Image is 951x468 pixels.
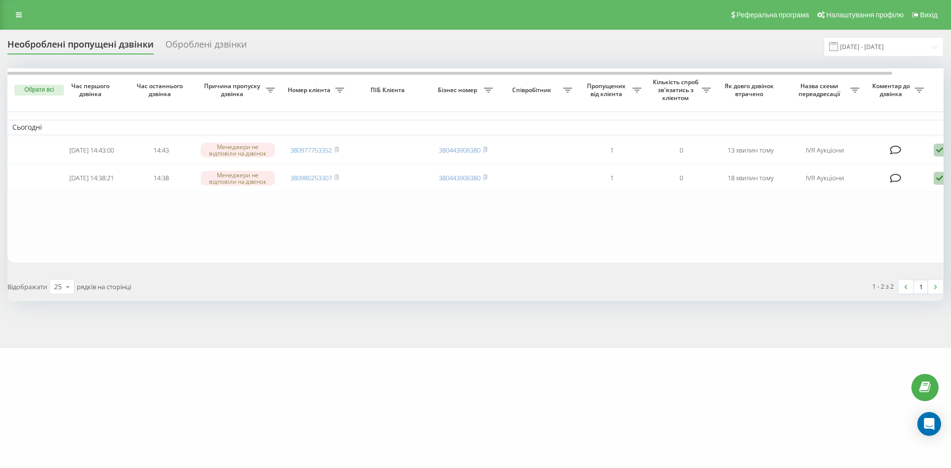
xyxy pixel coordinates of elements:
[785,165,864,191] td: IVR Аукціони
[290,173,332,182] a: 380980253307
[651,78,702,102] span: Кількість спроб зв'язатись з клієнтом
[724,82,777,98] span: Як довго дзвінок втрачено
[126,165,196,191] td: 14:38
[790,82,850,98] span: Назва схеми переадресації
[57,137,126,163] td: [DATE] 14:43:00
[290,146,332,155] a: 380977753352
[54,282,62,292] div: 25
[433,86,484,94] span: Бізнес номер
[285,86,335,94] span: Номер клієнта
[7,39,154,54] div: Необроблені пропущені дзвінки
[826,11,903,19] span: Налаштування профілю
[716,137,785,163] td: 13 хвилин тому
[737,11,809,19] span: Реферальна програма
[165,39,247,54] div: Оброблені дзвінки
[201,171,275,186] div: Менеджери не відповіли на дзвінок
[577,137,646,163] td: 1
[77,282,131,291] span: рядків на сторінці
[358,86,420,94] span: ПІБ Клієнта
[577,165,646,191] td: 1
[785,137,864,163] td: IVR Аукціони
[134,82,188,98] span: Час останнього дзвінка
[716,165,785,191] td: 18 хвилин тому
[582,82,633,98] span: Пропущених від клієнта
[917,412,941,436] div: Open Intercom Messenger
[201,143,275,157] div: Менеджери не відповіли на дзвінок
[201,82,266,98] span: Причина пропуску дзвінка
[65,82,118,98] span: Час першого дзвінка
[913,280,928,294] a: 1
[7,282,47,291] span: Відображати
[872,281,894,291] div: 1 - 2 з 2
[503,86,563,94] span: Співробітник
[439,173,480,182] a: 380443906380
[646,137,716,163] td: 0
[14,85,64,96] button: Обрати всі
[646,165,716,191] td: 0
[57,165,126,191] td: [DATE] 14:38:21
[920,11,938,19] span: Вихід
[439,146,480,155] a: 380443906380
[126,137,196,163] td: 14:43
[869,82,915,98] span: Коментар до дзвінка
